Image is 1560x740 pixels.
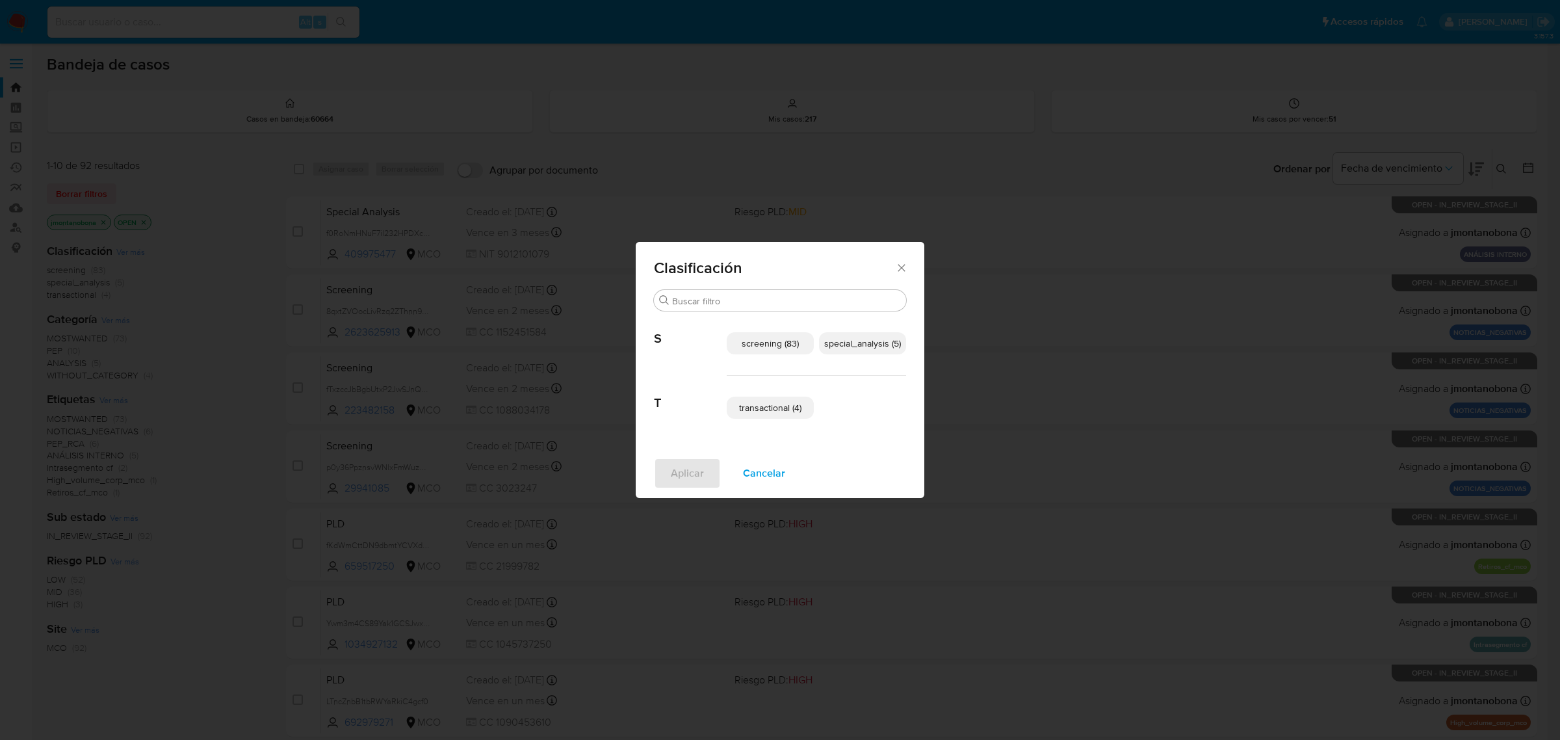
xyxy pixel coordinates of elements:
[742,337,799,350] span: screening (83)
[654,376,727,411] span: T
[743,459,785,488] span: Cancelar
[727,397,814,419] div: transactional (4)
[654,311,727,347] span: S
[654,260,895,276] span: Clasificación
[824,337,901,350] span: special_analysis (5)
[659,295,669,306] button: Buscar
[672,295,901,307] input: Buscar filtro
[726,458,802,489] button: Cancelar
[895,261,907,273] button: Cerrar
[739,401,801,414] span: transactional (4)
[727,332,814,354] div: screening (83)
[819,332,906,354] div: special_analysis (5)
